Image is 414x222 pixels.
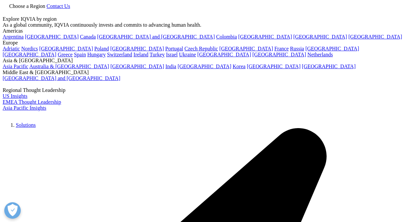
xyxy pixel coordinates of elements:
a: [GEOGRAPHIC_DATA] [305,46,359,51]
a: [GEOGRAPHIC_DATA] [252,52,306,57]
a: Czech Republic [184,46,218,51]
div: Asia & [GEOGRAPHIC_DATA] [3,58,411,64]
a: [GEOGRAPHIC_DATA] and [GEOGRAPHIC_DATA] [97,34,215,40]
a: Asia Pacific Insights [3,105,46,111]
a: [GEOGRAPHIC_DATA] [247,64,300,69]
a: [GEOGRAPHIC_DATA] [25,34,79,40]
div: Regional Thought Leadership [3,87,411,93]
a: Israel [166,52,178,57]
a: Asia Pacific [3,64,28,69]
div: Explore IQVIA by region [3,16,411,22]
a: [GEOGRAPHIC_DATA] [219,46,273,51]
a: [GEOGRAPHIC_DATA] [293,34,347,40]
a: India [165,64,176,69]
a: [GEOGRAPHIC_DATA] and [GEOGRAPHIC_DATA] [3,75,120,81]
div: Middle East & [GEOGRAPHIC_DATA] [3,69,411,75]
a: [GEOGRAPHIC_DATA] [110,46,164,51]
a: Netherlands [307,52,333,57]
a: [GEOGRAPHIC_DATA] [348,34,402,40]
a: [GEOGRAPHIC_DATA] [238,34,292,40]
a: [GEOGRAPHIC_DATA] [197,52,251,57]
div: Americas [3,28,411,34]
a: Hungary [87,52,106,57]
div: As a global community, IQVIA continuously invests and commits to advancing human health. [3,22,411,28]
a: [GEOGRAPHIC_DATA] [110,64,164,69]
a: Canada [80,34,96,40]
a: Colombia [216,34,237,40]
a: France [274,46,289,51]
a: EMEA Thought Leadership [3,99,61,105]
a: Adriatic [3,46,20,51]
span: Choose a Region [9,3,45,9]
a: US Insights [3,93,27,99]
a: [GEOGRAPHIC_DATA] [39,46,93,51]
a: [GEOGRAPHIC_DATA] [178,64,231,69]
a: Solutions [16,122,36,128]
div: Europe [3,40,411,46]
a: Nordics [21,46,38,51]
button: Open Preferences [4,202,21,219]
a: Poland [94,46,109,51]
a: Contact Us [46,3,70,9]
a: Ireland [133,52,148,57]
a: Korea [233,64,245,69]
a: [GEOGRAPHIC_DATA] [3,52,56,57]
a: Switzerland [107,52,132,57]
a: Russia [290,46,304,51]
a: Argentina [3,34,24,40]
a: Australia & [GEOGRAPHIC_DATA] [29,64,109,69]
a: [GEOGRAPHIC_DATA] [302,64,356,69]
a: Greece [58,52,72,57]
a: Spain [74,52,86,57]
a: Ukraine [179,52,196,57]
a: Turkey [150,52,165,57]
a: Portugal [165,46,183,51]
